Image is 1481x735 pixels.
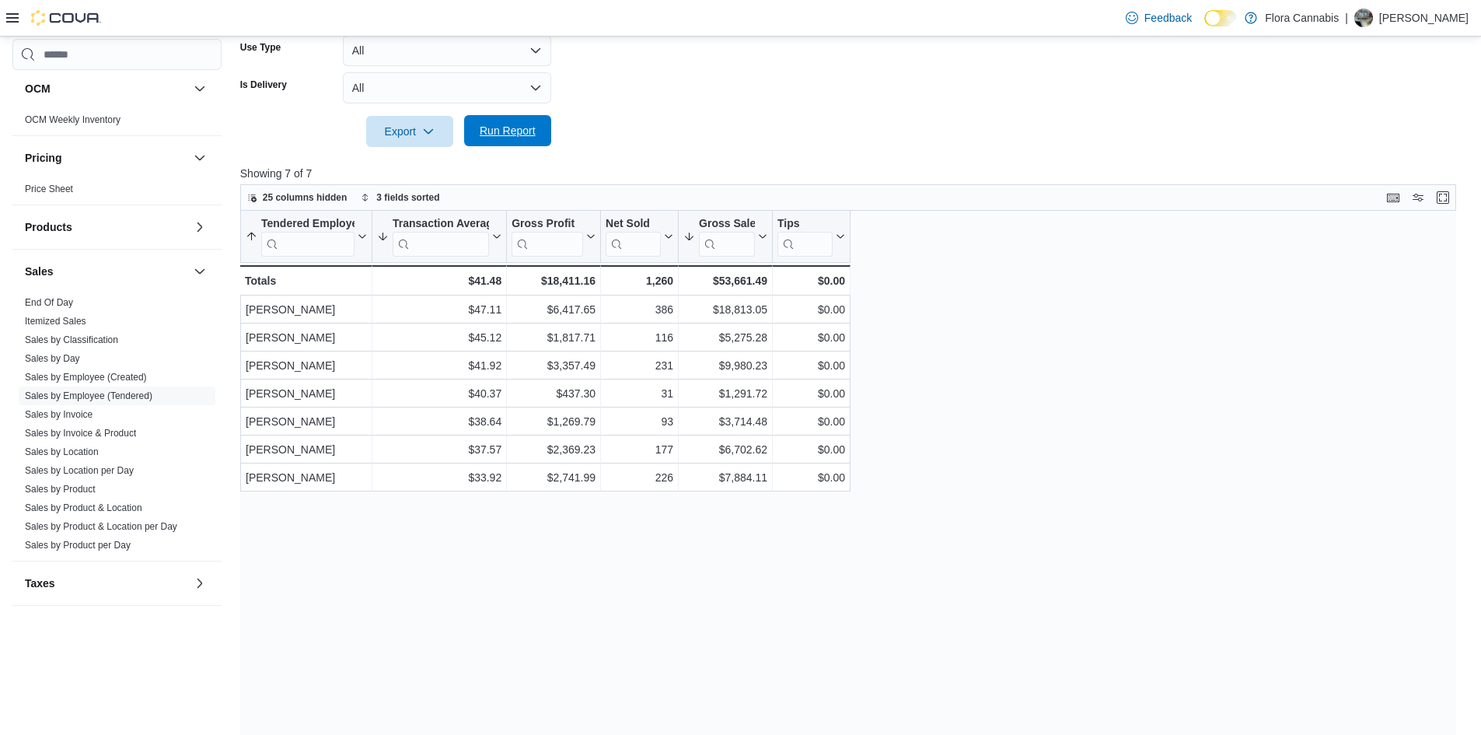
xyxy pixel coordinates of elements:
button: Taxes [25,576,187,591]
div: Sales [12,293,222,561]
div: $0.00 [777,271,845,290]
button: 3 fields sorted [355,188,445,207]
a: Sales by Employee (Tendered) [25,390,152,401]
button: All [343,72,551,103]
button: Pricing [25,150,187,166]
div: $41.48 [377,271,501,290]
button: 25 columns hidden [241,188,354,207]
span: Sales by Invoice [25,408,93,421]
a: Sales by Product per Day [25,540,131,551]
div: $53,661.49 [683,271,767,290]
div: $0.00 [777,328,845,347]
div: $37.57 [377,440,501,459]
p: Flora Cannabis [1265,9,1339,27]
div: $47.11 [377,300,501,319]
div: $437.30 [512,384,596,403]
span: Sales by Location per Day [25,464,134,477]
div: $9,980.23 [683,356,767,375]
button: Enter fullscreen [1434,188,1452,207]
div: $7,884.11 [683,468,767,487]
div: Net Sold [606,217,661,257]
span: Sales by Product & Location [25,502,142,514]
span: End Of Day [25,296,73,309]
h3: OCM [25,81,51,96]
a: Sales by Invoice [25,409,93,420]
div: $2,369.23 [512,440,596,459]
span: Sales by Product per Day [25,539,131,551]
span: Sales by Classification [25,334,118,346]
a: Sales by Classification [25,334,118,345]
div: $2,741.99 [512,468,596,487]
span: Itemized Sales [25,315,86,327]
div: Gross Profit [512,217,583,257]
span: Price Sheet [25,183,73,195]
div: 31 [606,384,673,403]
button: Transaction Average [377,217,501,257]
a: Sales by Product & Location [25,502,142,513]
span: Feedback [1144,10,1192,26]
div: $1,269.79 [512,412,596,431]
span: Sales by Product & Location per Day [25,520,177,533]
label: Is Delivery [240,79,287,91]
span: Export [375,116,444,147]
div: $3,714.48 [683,412,767,431]
div: $18,411.16 [512,271,596,290]
div: [PERSON_NAME] [246,440,367,459]
div: Gross Profit [512,217,583,232]
div: [PERSON_NAME] [246,356,367,375]
a: End Of Day [25,297,73,308]
div: [PERSON_NAME] [246,468,367,487]
div: $33.92 [377,468,501,487]
div: Pricing [12,180,222,205]
img: Cova [31,10,101,26]
div: Erin Coulter [1354,9,1373,27]
button: Keyboard shortcuts [1384,188,1402,207]
div: $1,817.71 [512,328,596,347]
button: Products [25,219,187,235]
h3: Sales [25,264,54,279]
div: $38.64 [377,412,501,431]
h3: Taxes [25,576,55,591]
span: Dark Mode [1204,26,1205,27]
div: Gross Sales [699,217,755,257]
a: Sales by Product [25,484,96,495]
div: [PERSON_NAME] [246,328,367,347]
a: Feedback [1119,2,1198,33]
div: $0.00 [777,440,845,459]
a: Sales by Product & Location per Day [25,521,177,532]
div: $0.00 [777,468,845,487]
div: OCM [12,110,222,135]
button: Pricing [190,149,209,167]
span: Sales by Day [25,352,80,365]
span: Run Report [480,123,536,138]
button: Products [190,218,209,236]
label: Use Type [240,41,281,54]
div: Tendered Employee [261,217,355,257]
button: Net Sold [606,217,673,257]
button: Display options [1409,188,1427,207]
span: 3 fields sorted [376,191,439,204]
div: $5,275.28 [683,328,767,347]
span: Sales by Employee (Tendered) [25,390,152,402]
div: $6,702.62 [683,440,767,459]
button: Tendered Employee [246,217,367,257]
button: Run Report [464,115,551,146]
span: 25 columns hidden [263,191,348,204]
a: Sales by Location per Day [25,465,134,476]
a: Sales by Employee (Created) [25,372,147,383]
div: 1,260 [606,271,673,290]
div: 93 [606,412,673,431]
div: Tendered Employee [261,217,355,232]
span: Sales by Location [25,446,99,458]
div: 226 [606,468,673,487]
p: Showing 7 of 7 [240,166,1469,181]
div: $1,291.72 [683,384,767,403]
a: Sales by Invoice & Product [25,428,136,439]
button: OCM [190,79,209,98]
button: Sales [190,262,209,281]
button: Export [366,116,453,147]
button: Tips [777,217,845,257]
div: $6,417.65 [512,300,596,319]
span: Sales by Invoice & Product [25,427,136,439]
div: Tips [777,217,833,232]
